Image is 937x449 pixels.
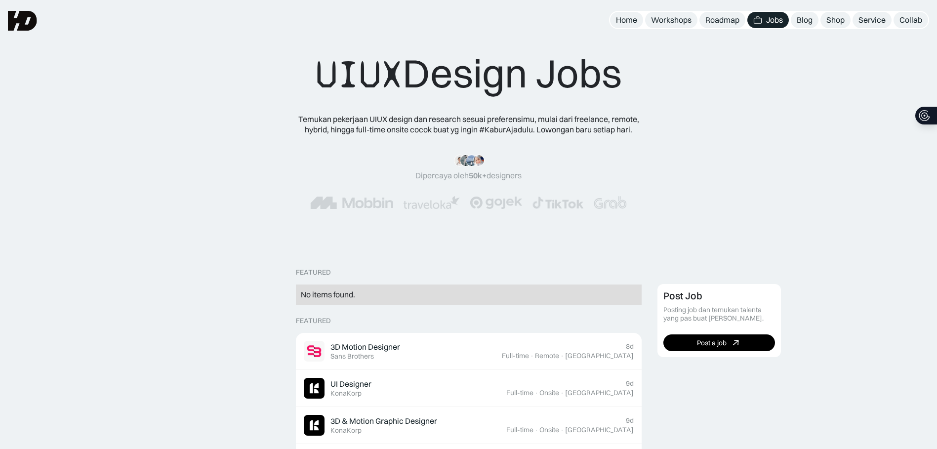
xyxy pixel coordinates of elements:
a: Job Image3D Motion DesignerSans Brothers8dFull-time·Remote·[GEOGRAPHIC_DATA] [296,333,642,370]
div: · [534,389,538,397]
div: · [534,426,538,434]
div: Blog [797,15,813,25]
img: Job Image [304,341,325,362]
a: Shop [820,12,851,28]
div: Featured [296,317,331,325]
div: Home [616,15,637,25]
a: Service [853,12,892,28]
img: Job Image [304,415,325,436]
div: Jobs [766,15,783,25]
div: Onsite [539,426,559,434]
div: Collab [899,15,922,25]
div: Remote [535,352,559,360]
div: Sans Brothers [330,352,374,361]
div: No items found. [301,289,637,300]
div: Full-time [502,352,529,360]
a: Collab [894,12,928,28]
div: Full-time [506,426,533,434]
span: UIUX [316,51,403,98]
div: Workshops [651,15,692,25]
div: Onsite [539,389,559,397]
div: Temukan pekerjaan UIUX design dan research sesuai preferensimu, mulai dari freelance, remote, hyb... [291,114,647,135]
a: Job Image3D & Motion Graphic DesignerKonaKorp9dFull-time·Onsite·[GEOGRAPHIC_DATA] [296,407,642,444]
a: Post a job [663,334,775,351]
div: 3D & Motion Graphic Designer [330,416,437,426]
div: 9d [626,379,634,388]
div: KonaKorp [330,389,362,398]
div: Post Job [663,290,702,302]
div: Service [858,15,886,25]
div: [GEOGRAPHIC_DATA] [565,426,634,434]
a: Blog [791,12,818,28]
div: KonaKorp [330,426,362,435]
div: Post a job [697,339,727,347]
div: Featured [296,268,331,277]
div: Dipercaya oleh designers [415,170,522,181]
div: · [530,352,534,360]
div: · [560,426,564,434]
span: 50k+ [469,170,487,180]
a: Home [610,12,643,28]
a: Job ImageUI DesignerKonaKorp9dFull-time·Onsite·[GEOGRAPHIC_DATA] [296,370,642,407]
div: Design Jobs [316,49,622,98]
img: Job Image [304,378,325,399]
div: Full-time [506,389,533,397]
div: Roadmap [705,15,739,25]
a: Roadmap [699,12,745,28]
a: Jobs [747,12,789,28]
div: [GEOGRAPHIC_DATA] [565,389,634,397]
div: Posting job dan temukan talenta yang pas buat [PERSON_NAME]. [663,306,775,323]
a: Workshops [645,12,697,28]
div: 9d [626,416,634,425]
div: Shop [826,15,845,25]
div: · [560,352,564,360]
div: [GEOGRAPHIC_DATA] [565,352,634,360]
div: 3D Motion Designer [330,342,400,352]
div: UI Designer [330,379,371,389]
div: 8d [626,342,634,351]
div: · [560,389,564,397]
